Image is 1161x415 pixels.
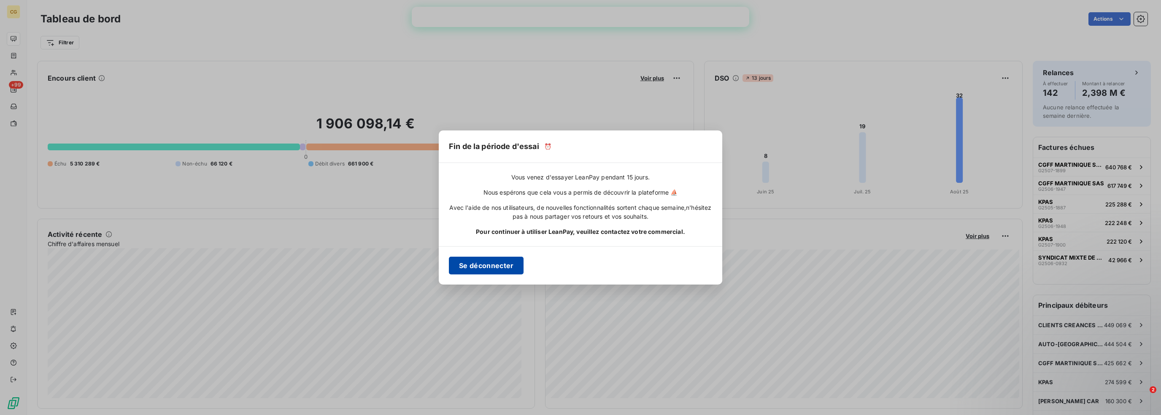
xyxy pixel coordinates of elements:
span: Nous espérons que cela vous a permis de découvrir la plateforme [483,188,678,197]
iframe: Intercom live chat bannière [412,7,749,27]
span: ⏰ [544,142,551,151]
h5: Fin de la période d'essai [449,141,539,152]
span: n'hésitez pas à nous partager vos retours et vos souhaits. [513,204,712,220]
span: 2 [1150,386,1156,393]
span: Avec l'aide de nos utilisateurs, de nouvelles fonctionnalités sortent chaque semaine, [449,204,686,211]
span: ⛵️ [670,189,678,196]
span: Pour continuer à utiliser LeanPay, veuillez contactez votre commercial. [476,228,685,236]
button: Se déconnecter [449,257,524,274]
iframe: Intercom notifications message [992,333,1161,392]
span: Vous venez d'essayer LeanPay pendant 15 jours. [511,173,650,182]
iframe: Intercom live chat [1132,386,1153,407]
